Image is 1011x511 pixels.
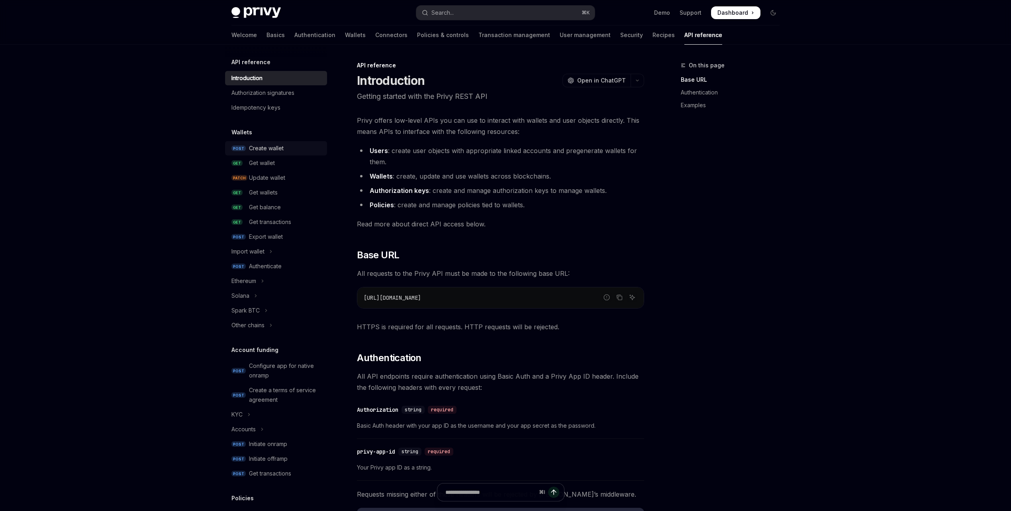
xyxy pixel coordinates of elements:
[225,407,327,422] button: Toggle KYC section
[231,234,246,240] span: POST
[417,26,469,45] a: Policies & controls
[225,71,327,85] a: Introduction
[364,294,421,301] span: [URL][DOMAIN_NAME]
[231,73,263,83] div: Introduction
[357,115,644,137] span: Privy offers low-level APIs you can use to interact with wallets and user objects directly. This ...
[225,318,327,332] button: Toggle Other chains section
[357,145,644,167] li: : create user objects with appropriate linked accounts and pregenerate wallets for them.
[266,26,285,45] a: Basics
[231,410,243,419] div: KYC
[231,26,257,45] a: Welcome
[225,215,327,229] a: GETGet transactions
[249,158,275,168] div: Get wallet
[614,292,625,303] button: Copy the contents from the code block
[684,26,722,45] a: API reference
[225,171,327,185] a: PATCHUpdate wallet
[416,6,595,20] button: Open search
[225,141,327,155] a: POSTCreate wallet
[225,466,327,481] a: POSTGet transactions
[249,439,287,449] div: Initiate onramp
[249,143,284,153] div: Create wallet
[357,185,644,196] li: : create and manage authorization keys to manage wallets.
[231,306,260,315] div: Spark BTC
[231,190,243,196] span: GET
[357,171,644,182] li: : create, update and use wallets across blockchains.
[681,86,786,99] a: Authentication
[225,244,327,259] button: Toggle Import wallet section
[357,371,644,393] span: All API endpoints require authentication using Basic Auth and a Privy App ID header. Include the ...
[249,217,291,227] div: Get transactions
[357,463,644,472] span: Your Privy app ID as a string.
[357,448,395,456] div: privy-app-id
[577,77,626,85] span: Open in ChatGPT
[225,289,327,303] button: Toggle Solana section
[370,187,429,195] strong: Authorization keys
[357,268,644,279] span: All requests to the Privy API must be made to the following base URL:
[231,57,270,67] h5: API reference
[654,9,670,17] a: Demo
[357,406,398,414] div: Authorization
[602,292,612,303] button: Report incorrect code
[231,103,280,112] div: Idempotency keys
[231,345,278,355] h5: Account funding
[652,26,675,45] a: Recipes
[370,172,393,180] strong: Wallets
[225,452,327,466] a: POSTInitiate offramp
[225,100,327,115] a: Idempotency keys
[231,493,254,503] h5: Policies
[231,276,256,286] div: Ethereum
[357,352,421,364] span: Authentication
[249,385,322,405] div: Create a terms of service agreement
[231,425,256,434] div: Accounts
[231,7,281,18] img: dark logo
[357,218,644,230] span: Read more about direct API access below.
[357,321,644,332] span: HTTPS is required for all requests. HTTP requests will be rejected.
[231,291,249,301] div: Solana
[562,74,631,87] button: Open in ChatGPT
[249,361,322,380] div: Configure app for native onramp
[425,448,453,456] div: required
[231,441,246,447] span: POST
[767,6,780,19] button: Toggle dark mode
[370,201,394,209] strong: Policies
[357,91,644,102] p: Getting started with the Privy REST API
[249,261,282,271] div: Authenticate
[225,200,327,214] a: GETGet balance
[357,73,425,88] h1: Introduction
[445,483,536,501] input: Ask a question...
[225,259,327,273] a: POSTAuthenticate
[225,274,327,288] button: Toggle Ethereum section
[680,9,701,17] a: Support
[231,175,247,181] span: PATCH
[681,73,786,86] a: Base URL
[431,8,454,18] div: Search...
[370,147,388,155] strong: Users
[294,26,335,45] a: Authentication
[231,247,265,256] div: Import wallet
[225,359,327,383] a: POSTConfigure app for native onramp
[582,10,590,16] span: ⌘ K
[717,9,748,17] span: Dashboard
[225,185,327,200] a: GETGet wallets
[402,448,418,455] span: string
[249,469,291,478] div: Get transactions
[231,88,294,98] div: Authorization signatures
[231,368,246,374] span: POST
[231,392,246,398] span: POST
[249,232,283,242] div: Export wallet
[357,61,644,69] div: API reference
[357,421,644,430] span: Basic Auth header with your app ID as the username and your app secret as the password.
[231,160,243,166] span: GET
[681,99,786,112] a: Examples
[231,204,243,210] span: GET
[357,199,644,210] li: : create and manage policies tied to wallets.
[231,471,246,477] span: POST
[560,26,611,45] a: User management
[231,128,252,137] h5: Wallets
[249,202,281,212] div: Get balance
[231,219,243,225] span: GET
[249,454,288,464] div: Initiate offramp
[231,456,246,462] span: POST
[345,26,366,45] a: Wallets
[225,230,327,244] a: POSTExport wallet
